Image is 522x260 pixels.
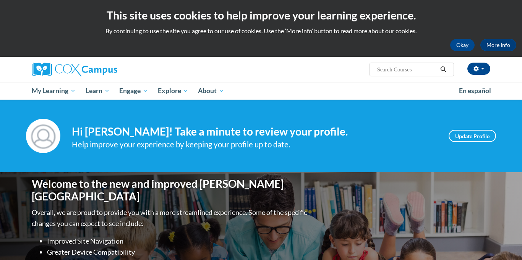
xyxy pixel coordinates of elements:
[27,82,81,100] a: My Learning
[86,86,110,95] span: Learn
[158,86,188,95] span: Explore
[376,65,438,74] input: Search Courses
[26,119,60,153] img: Profile Image
[47,247,309,258] li: Greater Device Compatibility
[459,87,491,95] span: En español
[480,39,516,51] a: More Info
[450,39,475,51] button: Okay
[32,86,76,95] span: My Learning
[198,86,224,95] span: About
[438,65,449,74] button: Search
[6,8,516,23] h2: This site uses cookies to help improve your learning experience.
[72,125,437,138] h4: Hi [PERSON_NAME]! Take a minute to review your profile.
[193,82,229,100] a: About
[72,138,437,151] div: Help improve your experience by keeping your profile up to date.
[32,63,177,76] a: Cox Campus
[119,86,148,95] span: Engage
[20,82,502,100] div: Main menu
[449,130,496,142] a: Update Profile
[32,207,309,229] p: Overall, we are proud to provide you with a more streamlined experience. Some of the specific cha...
[32,63,117,76] img: Cox Campus
[47,236,309,247] li: Improved Site Navigation
[114,82,153,100] a: Engage
[454,83,496,99] a: En español
[467,63,490,75] button: Account Settings
[81,82,115,100] a: Learn
[6,27,516,35] p: By continuing to use the site you agree to our use of cookies. Use the ‘More info’ button to read...
[153,82,193,100] a: Explore
[32,178,309,203] h1: Welcome to the new and improved [PERSON_NAME][GEOGRAPHIC_DATA]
